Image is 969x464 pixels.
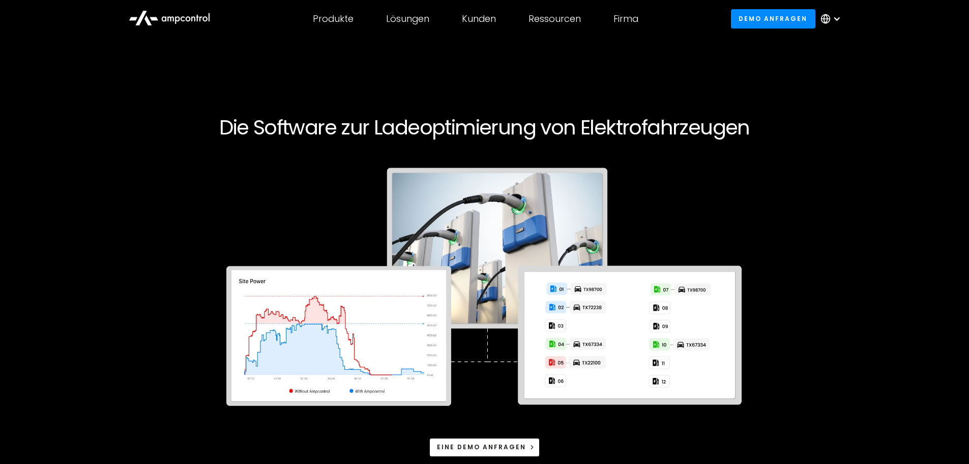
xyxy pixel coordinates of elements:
[216,115,753,140] h1: Die Software zur Ladeoptimierung von Elektrofahrzeugen
[437,443,526,452] div: Eine Demo anfragen
[731,9,815,28] a: Demo anfragen
[386,13,429,24] div: Lösungen
[528,13,581,24] div: Ressourcen
[462,13,496,24] div: Kunden
[216,152,753,426] img: Software for electric vehicle charging optimization
[313,13,354,24] div: Produkte
[613,13,638,24] div: Firma
[429,438,540,457] a: Eine Demo anfragen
